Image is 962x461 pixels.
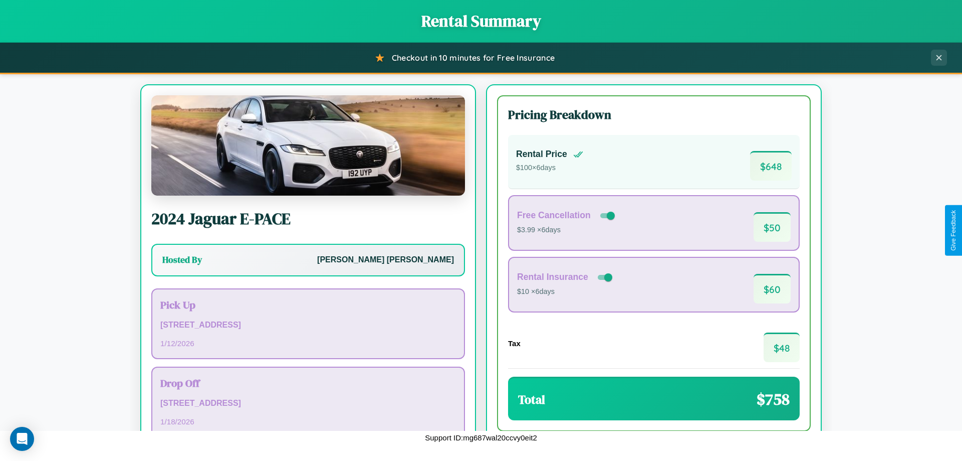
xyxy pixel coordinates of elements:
[518,391,545,408] h3: Total
[508,339,521,348] h4: Tax
[517,210,591,221] h4: Free Cancellation
[950,210,957,251] div: Give Feedback
[516,149,567,160] h4: Rental Price
[516,162,583,175] p: $ 100 × 6 days
[754,212,791,242] span: $ 50
[517,272,588,282] h4: Rental Insurance
[160,396,456,411] p: [STREET_ADDRESS]
[750,151,792,181] span: $ 648
[160,297,456,312] h3: Pick Up
[160,415,456,428] p: 1 / 18 / 2026
[10,427,34,451] div: Open Intercom Messenger
[10,10,952,32] h1: Rental Summary
[392,53,555,63] span: Checkout in 10 minutes for Free Insurance
[425,431,537,444] p: Support ID: mg687wal20ccvy0eit2
[754,274,791,303] span: $ 60
[317,253,454,267] p: [PERSON_NAME] [PERSON_NAME]
[151,95,465,196] img: Jaguar E-PACE
[151,208,465,230] h2: 2024 Jaguar E-PACE
[508,106,800,123] h3: Pricing Breakdown
[764,333,800,362] span: $ 48
[757,388,790,410] span: $ 758
[160,376,456,390] h3: Drop Off
[160,318,456,333] p: [STREET_ADDRESS]
[160,337,456,350] p: 1 / 12 / 2026
[517,285,614,298] p: $10 × 6 days
[162,254,202,266] h3: Hosted By
[517,224,617,237] p: $3.99 × 6 days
